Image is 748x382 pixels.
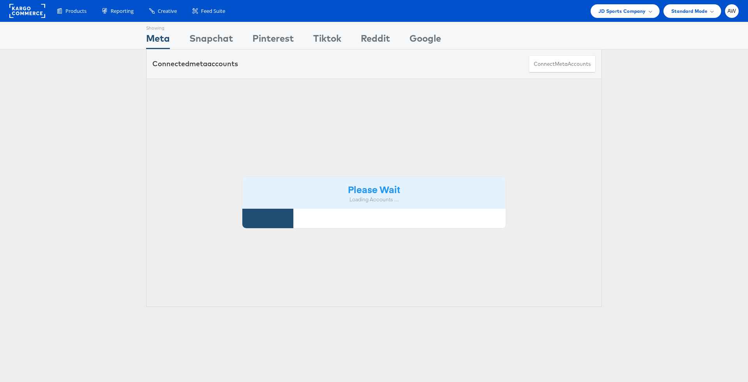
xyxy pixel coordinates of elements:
[111,7,134,15] span: Reporting
[361,32,390,49] div: Reddit
[189,59,207,68] span: meta
[146,32,170,49] div: Meta
[248,196,500,203] div: Loading Accounts ....
[598,7,646,15] span: JD Sports Company
[158,7,177,15] span: Creative
[313,32,341,49] div: Tiktok
[146,22,170,32] div: Showing
[65,7,86,15] span: Products
[727,9,736,14] span: AW
[348,183,400,195] strong: Please Wait
[555,60,568,68] span: meta
[152,59,238,69] div: Connected accounts
[189,32,233,49] div: Snapchat
[671,7,707,15] span: Standard Mode
[409,32,441,49] div: Google
[201,7,225,15] span: Feed Suite
[252,32,294,49] div: Pinterest
[529,55,596,73] button: ConnectmetaAccounts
